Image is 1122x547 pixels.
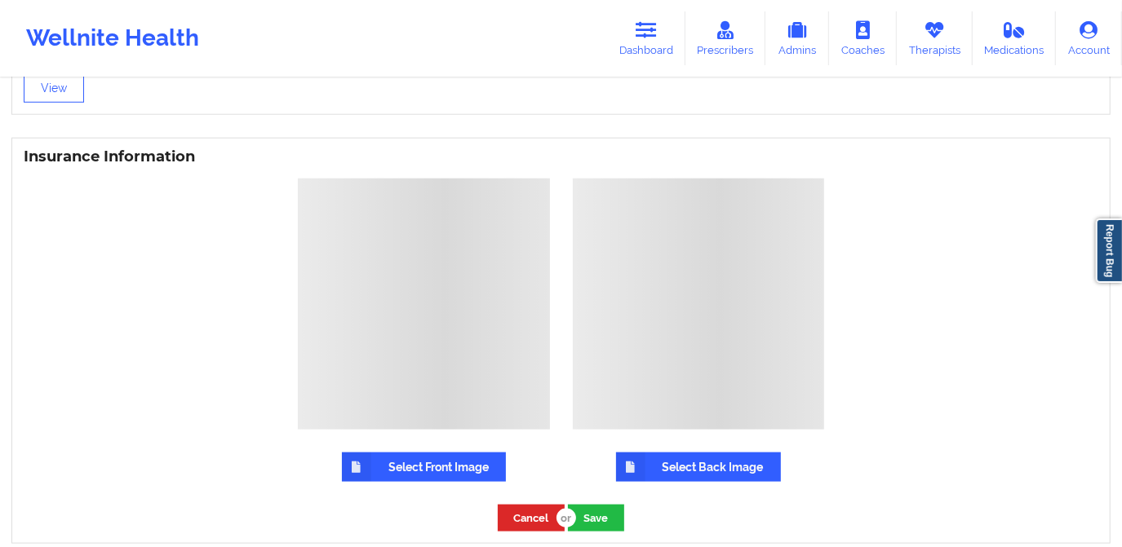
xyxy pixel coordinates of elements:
[897,11,973,65] a: Therapists
[607,11,685,65] a: Dashboard
[498,505,565,532] button: Cancel
[342,452,506,482] label: Select Front Image
[568,505,624,532] button: Save
[24,148,1098,166] h3: Insurance Information
[1056,11,1122,65] a: Account
[24,73,84,103] button: View
[765,11,829,65] a: Admins
[829,11,897,65] a: Coaches
[616,452,781,482] label: Select Back Image
[973,11,1057,65] a: Medications
[1096,218,1122,283] a: Report Bug
[685,11,766,65] a: Prescribers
